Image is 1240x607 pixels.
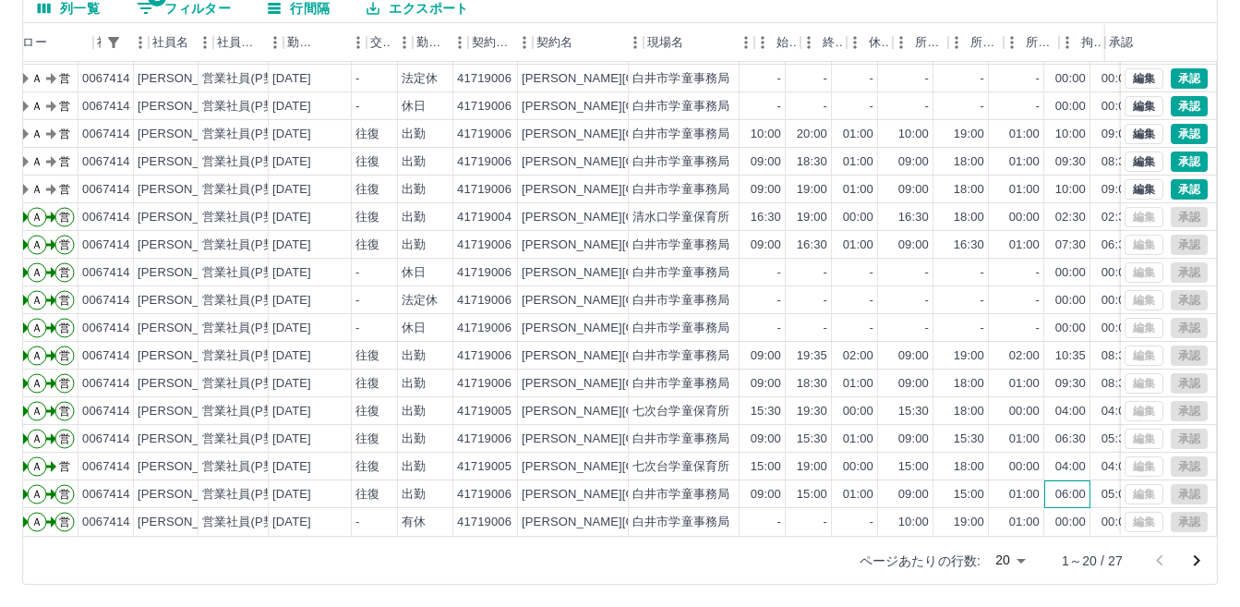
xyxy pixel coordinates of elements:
[457,70,512,88] div: 41719006
[202,209,292,226] div: 営業社員(P契約)
[202,237,292,254] div: 営業社員(P契約)
[261,29,289,56] button: メニュー
[522,126,750,143] div: [PERSON_NAME][GEOGRAPHIC_DATA]
[777,98,781,115] div: -
[355,347,379,365] div: 往復
[522,292,750,310] div: [PERSON_NAME][GEOGRAPHIC_DATA]
[355,292,359,310] div: -
[272,347,311,365] div: [DATE]
[1102,292,1132,310] div: 00:00
[824,264,827,282] div: -
[954,347,984,365] div: 19:00
[632,126,729,143] div: 白井市学童事務局
[457,347,512,365] div: 41719006
[751,375,781,393] div: 09:00
[468,23,533,62] div: 契約コード
[954,375,984,393] div: 18:00
[1055,264,1086,282] div: 00:00
[59,211,70,224] text: 営
[797,347,827,365] div: 19:35
[1036,320,1040,337] div: -
[533,23,644,62] div: 契約名
[1004,23,1059,62] div: 所定休憩
[457,209,512,226] div: 41719004
[1102,98,1132,115] div: 00:00
[344,29,372,56] button: メニュー
[59,377,70,390] text: 営
[1036,264,1040,282] div: -
[138,98,238,115] div: [PERSON_NAME]
[797,209,827,226] div: 19:00
[1105,23,1201,62] div: 承認
[82,237,130,254] div: 0067414
[1178,542,1215,579] button: 次のページへ
[272,292,311,310] div: [DATE]
[355,320,359,337] div: -
[202,403,292,420] div: 営業社員(P契約)
[82,375,130,393] div: 0067414
[82,98,130,115] div: 0067414
[272,98,311,115] div: [DATE]
[202,126,292,143] div: 営業社員(P契約)
[843,181,873,199] div: 01:00
[1055,320,1086,337] div: 00:00
[751,347,781,365] div: 09:00
[391,29,418,56] button: メニュー
[522,98,750,115] div: [PERSON_NAME][GEOGRAPHIC_DATA]
[777,292,781,310] div: -
[925,70,929,88] div: -
[138,70,238,88] div: [PERSON_NAME]
[272,237,311,254] div: [DATE]
[981,292,984,310] div: -
[751,209,781,226] div: 16:30
[898,126,929,143] div: 10:00
[202,292,292,310] div: 営業社員(P契約)
[355,209,379,226] div: 往復
[797,126,827,143] div: 20:00
[824,70,827,88] div: -
[402,403,426,420] div: 出勤
[898,375,929,393] div: 09:00
[925,320,929,337] div: -
[59,155,70,168] text: 営
[1009,181,1040,199] div: 01:00
[355,181,379,199] div: 往復
[632,375,729,393] div: 白井市学童事務局
[751,181,781,199] div: 09:00
[1102,153,1132,171] div: 08:30
[1036,70,1040,88] div: -
[149,23,213,62] div: 社員名
[870,264,873,282] div: -
[522,347,750,365] div: [PERSON_NAME][GEOGRAPHIC_DATA]
[82,209,130,226] div: 0067414
[59,238,70,251] text: 営
[272,70,311,88] div: [DATE]
[370,23,391,62] div: 交通費
[843,347,873,365] div: 02:00
[402,375,426,393] div: 出勤
[457,181,512,199] div: 41719006
[152,23,188,62] div: 社員名
[898,153,929,171] div: 09:00
[797,237,827,254] div: 16:30
[847,23,893,62] div: 休憩
[522,320,750,337] div: [PERSON_NAME][GEOGRAPHIC_DATA]
[1081,23,1102,62] div: 拘束
[843,153,873,171] div: 01:00
[870,320,873,337] div: -
[954,209,984,226] div: 18:00
[202,181,292,199] div: 営業社員(P契約)
[59,349,70,362] text: 営
[948,23,1004,62] div: 所定終業
[823,23,843,62] div: 終業
[632,292,729,310] div: 白井市学童事務局
[31,377,42,390] text: Ａ
[1171,68,1208,89] button: 承認
[522,153,750,171] div: [PERSON_NAME][GEOGRAPHIC_DATA]
[82,347,130,365] div: 0067414
[893,23,948,62] div: 所定開始
[1125,179,1163,200] button: 編集
[272,403,311,420] div: [DATE]
[1102,347,1132,365] div: 08:35
[283,23,367,62] div: 勤務日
